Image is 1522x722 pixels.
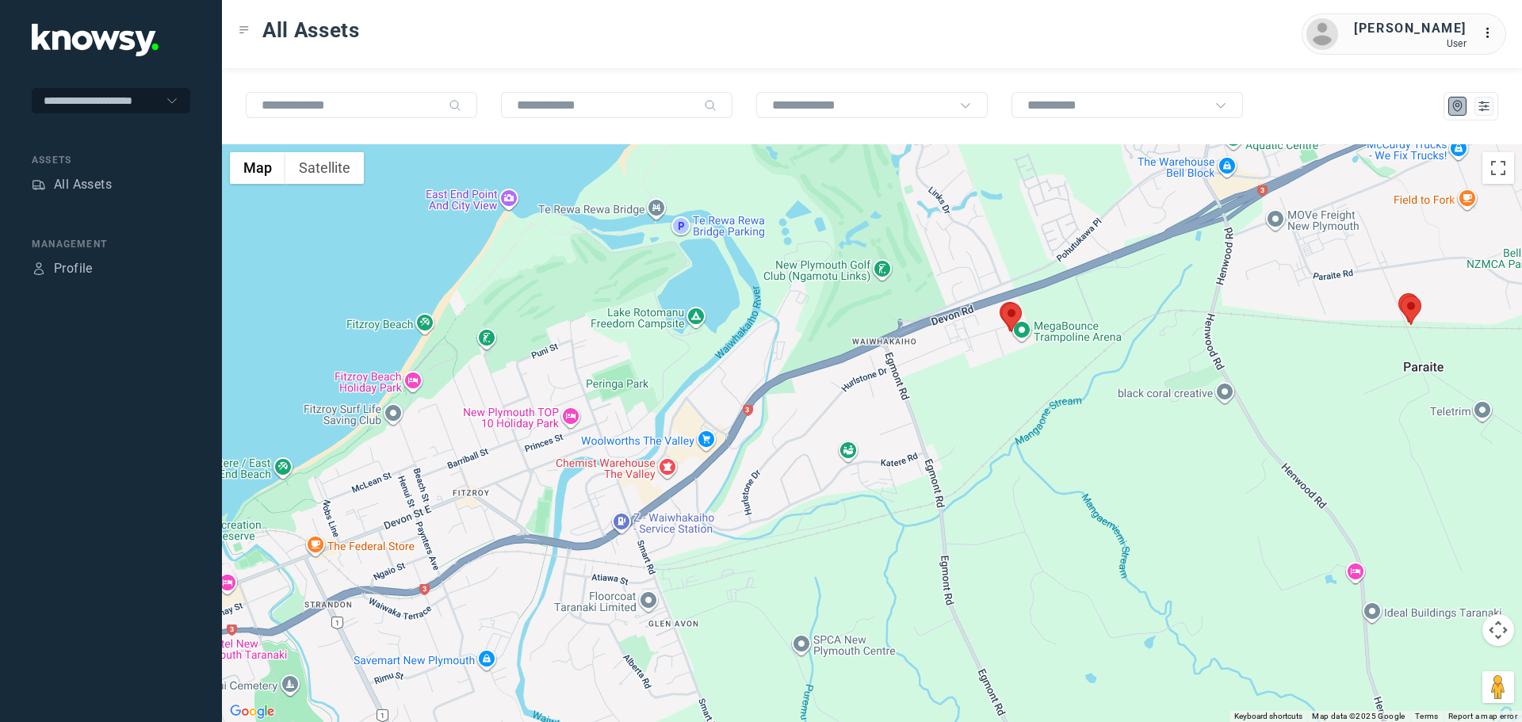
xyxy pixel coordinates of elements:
button: Drag Pegman onto the map to open Street View [1482,671,1514,703]
button: Map camera controls [1482,614,1514,646]
button: Toggle fullscreen view [1482,152,1514,184]
button: Show street map [230,152,285,184]
span: Map data ©2025 Google [1312,712,1405,720]
a: Report a map error [1448,712,1517,720]
a: AssetsAll Assets [32,175,112,194]
div: All Assets [54,175,112,194]
img: Google [226,701,278,722]
div: Toggle Menu [239,25,250,36]
a: ProfileProfile [32,259,93,278]
div: User [1354,38,1467,49]
div: Profile [32,262,46,276]
div: Management [32,237,190,251]
a: Open this area in Google Maps (opens a new window) [226,701,278,722]
img: avatar.png [1306,18,1338,50]
div: Search [704,99,717,112]
button: Show satellite imagery [285,152,364,184]
div: List [1477,99,1491,113]
div: Profile [54,259,93,278]
span: All Assets [262,16,360,44]
img: Application Logo [32,24,159,56]
div: Assets [32,178,46,192]
div: : [1482,24,1501,43]
div: Search [449,99,461,112]
div: : [1482,24,1501,45]
div: Assets [32,153,190,167]
a: Terms (opens in new tab) [1415,712,1439,720]
button: Keyboard shortcuts [1234,711,1302,722]
div: Map [1451,99,1465,113]
div: [PERSON_NAME] [1354,19,1467,38]
tspan: ... [1483,27,1499,39]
